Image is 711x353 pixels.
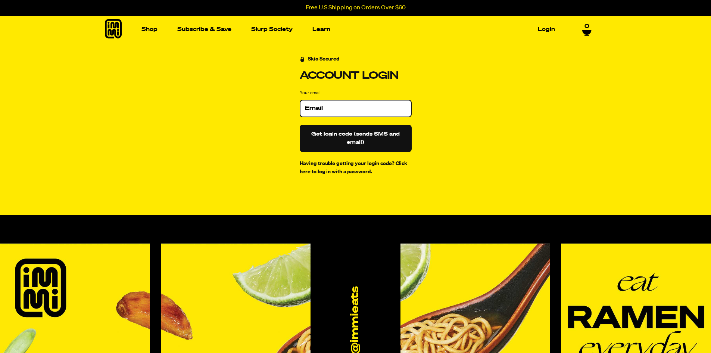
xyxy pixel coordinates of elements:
span: 0 [584,23,589,30]
a: Login [535,24,558,35]
input: Your email input field [305,105,406,112]
nav: Main navigation [138,16,558,43]
a: 0 [582,23,592,36]
a: Subscribe & Save [174,24,234,35]
a: Slurp Society [248,24,296,35]
a: Skio Secured [300,55,339,69]
h2: Account Login [300,69,412,82]
a: Learn [309,24,333,35]
p: Free U.S Shipping on Orders Over $60 [306,4,406,11]
a: Having trouble getting your login code? Click here to log in with a password. [300,161,408,174]
button: Get login code (sends SMS and email) [300,125,412,152]
div: Your email [300,90,412,97]
svg: Security [300,57,305,62]
a: Shop [138,24,160,35]
div: Skio Secured [308,55,339,63]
